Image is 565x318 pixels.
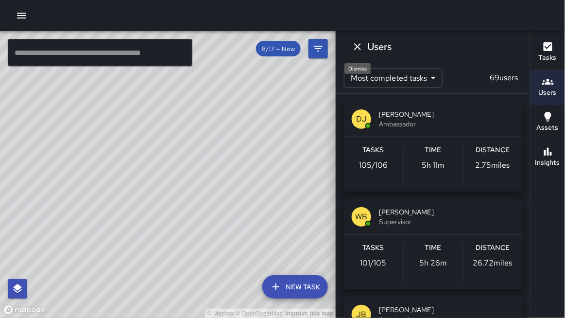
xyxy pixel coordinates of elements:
[473,257,513,269] p: 26.72 miles
[348,37,367,56] button: Dismiss
[476,159,510,171] p: 2.75 miles
[531,140,565,175] button: Insights
[367,39,392,54] h6: Users
[531,35,565,70] button: Tasks
[363,243,384,253] h6: Tasks
[344,68,443,88] div: Most completed tasks
[363,145,384,156] h6: Tasks
[379,207,514,217] span: [PERSON_NAME]
[425,145,442,156] h6: Time
[476,243,510,253] h6: Distance
[262,275,328,299] button: New Task
[539,88,557,98] h6: Users
[379,305,514,315] span: [PERSON_NAME]
[539,53,557,63] h6: Tasks
[256,45,301,53] span: 8/17 — Now
[356,113,367,125] p: DJ
[531,105,565,140] button: Assets
[419,257,447,269] p: 5h 26m
[537,123,559,133] h6: Assets
[379,217,514,227] span: Supervisor
[344,63,371,74] div: Dismiss
[531,70,565,105] button: Users
[379,119,514,129] span: Ambassador
[344,199,522,289] button: WB[PERSON_NAME]SupervisorTasks101/105Time5h 26mDistance26.72miles
[422,159,445,171] p: 5h 11m
[308,39,328,58] button: Filters
[425,243,442,253] h6: Time
[359,159,388,171] p: 105 / 106
[360,257,387,269] p: 101 / 105
[344,102,522,192] button: DJ[PERSON_NAME]AmbassadorTasks105/106Time5h 11mDistance2.75miles
[486,72,522,84] p: 69 users
[379,109,514,119] span: [PERSON_NAME]
[356,211,368,223] p: WB
[476,145,510,156] h6: Distance
[535,158,560,168] h6: Insights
